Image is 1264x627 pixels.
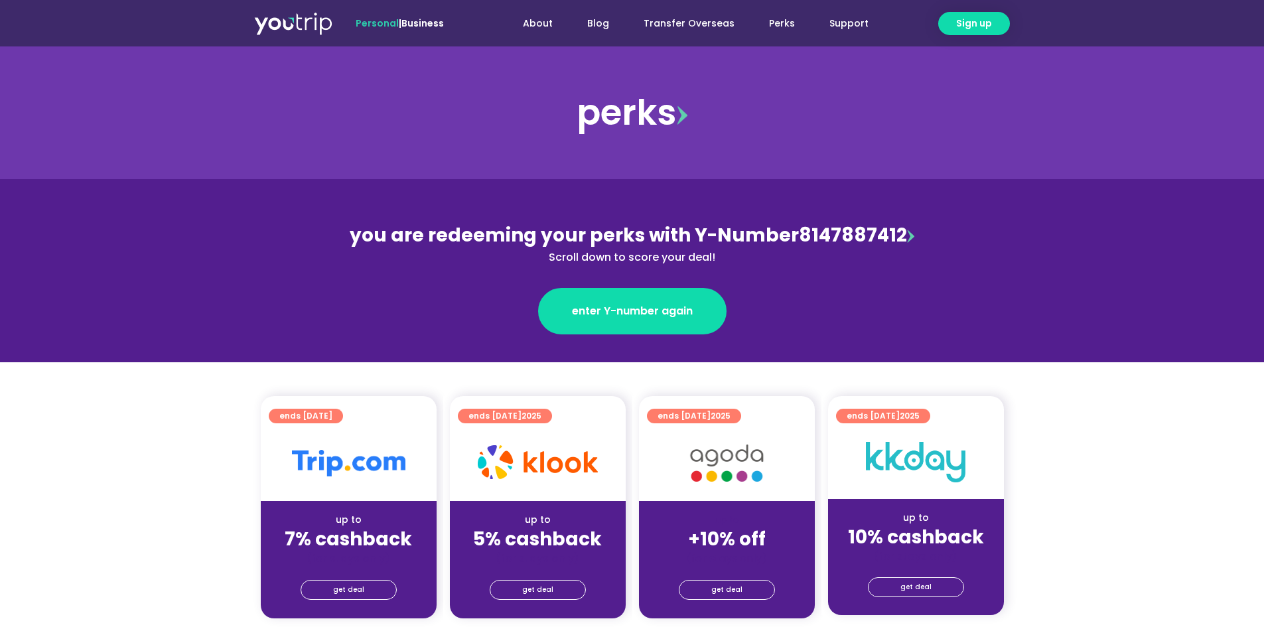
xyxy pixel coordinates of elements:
[458,409,552,423] a: ends [DATE]2025
[868,577,964,597] a: get deal
[333,581,364,599] span: get deal
[285,526,412,552] strong: 7% cashback
[839,511,993,525] div: up to
[344,222,920,265] div: 8147887412
[711,410,731,421] span: 2025
[350,222,799,248] span: you are redeeming your perks with Y-Number
[711,581,742,599] span: get deal
[271,551,426,565] div: (for stays only)
[839,549,993,563] div: (for stays only)
[847,409,920,423] span: ends [DATE]
[572,303,693,319] span: enter Y-number again
[522,410,541,421] span: 2025
[401,17,444,30] a: Business
[715,513,739,526] span: up to
[460,551,615,565] div: (for stays only)
[752,11,812,36] a: Perks
[344,249,920,265] div: Scroll down to score your deal!
[679,580,775,600] a: get deal
[812,11,886,36] a: Support
[301,580,397,600] a: get deal
[658,409,731,423] span: ends [DATE]
[468,409,541,423] span: ends [DATE]
[938,12,1010,35] a: Sign up
[269,409,343,423] a: ends [DATE]
[626,11,752,36] a: Transfer Overseas
[279,409,332,423] span: ends [DATE]
[956,17,992,31] span: Sign up
[490,580,586,600] a: get deal
[836,409,930,423] a: ends [DATE]2025
[480,11,886,36] nav: Menu
[356,17,399,30] span: Personal
[848,524,984,550] strong: 10% cashback
[473,526,602,552] strong: 5% cashback
[506,11,570,36] a: About
[900,410,920,421] span: 2025
[900,578,932,596] span: get deal
[271,513,426,527] div: up to
[688,526,766,552] strong: +10% off
[570,11,626,36] a: Blog
[647,409,741,423] a: ends [DATE]2025
[460,513,615,527] div: up to
[522,581,553,599] span: get deal
[538,288,727,334] a: enter Y-number again
[356,17,444,30] span: |
[650,551,804,565] div: (for stays only)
